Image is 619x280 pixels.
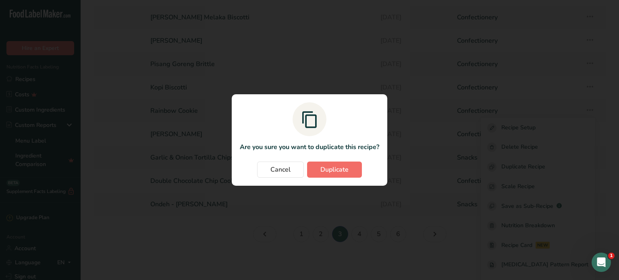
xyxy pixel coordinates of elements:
span: 1 [608,253,615,259]
span: Cancel [270,165,291,174]
button: Cancel [257,162,304,178]
span: Duplicate [320,165,349,174]
iframe: Intercom live chat [592,253,611,272]
button: Duplicate [307,162,362,178]
p: Are you sure you want to duplicate this recipe? [240,142,379,152]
